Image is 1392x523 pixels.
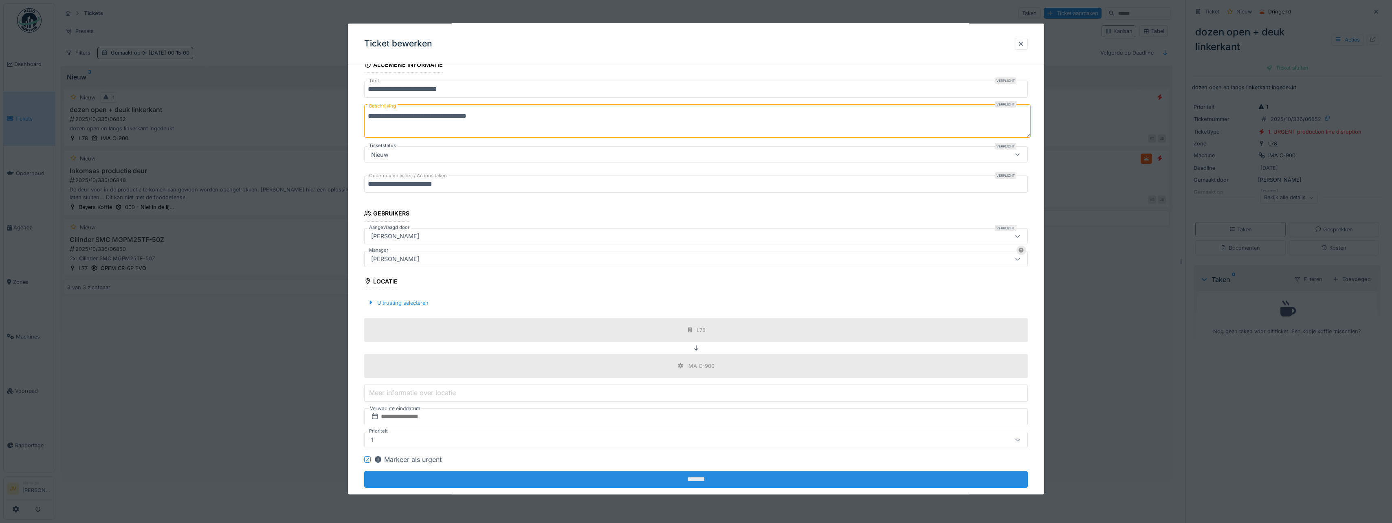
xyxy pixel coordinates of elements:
div: Nieuw [368,150,392,159]
div: Locatie [364,275,398,289]
div: Verplicht [995,172,1016,179]
div: IMA C-900 [687,362,715,370]
div: 1 [368,435,377,444]
div: [PERSON_NAME] [368,231,422,240]
label: Titel [367,77,380,84]
label: Meer informatie over locatie [367,388,457,398]
label: Verwachte einddatum [369,404,421,413]
label: Ondernomen acties / Actions taken [367,172,449,179]
h3: Ticket bewerken [364,39,432,49]
div: Verplicht [995,224,1016,231]
div: Algemene informatie [364,59,443,73]
div: Markeer als urgent [374,455,442,464]
div: Uitrusting selecteren [364,297,432,308]
label: Beschrijving [367,101,398,111]
label: Aangevraagd door [367,224,411,231]
div: L78 [697,326,706,334]
div: Gebruikers [364,207,409,221]
label: Manager [367,246,390,253]
label: Ticketstatus [367,142,398,149]
div: Verplicht [995,143,1016,149]
div: Verplicht [995,101,1016,108]
label: Prioriteit [367,428,389,435]
div: Verplicht [995,77,1016,84]
div: [PERSON_NAME] [368,254,422,263]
